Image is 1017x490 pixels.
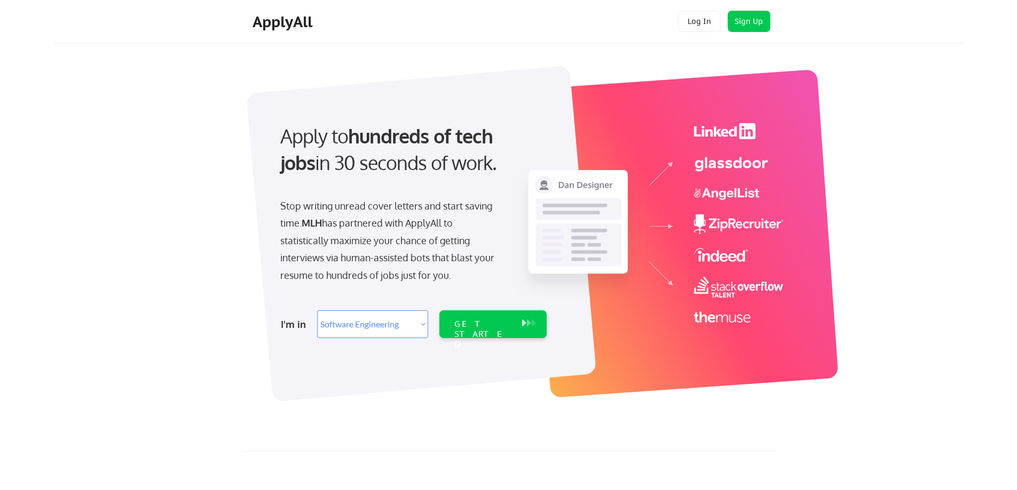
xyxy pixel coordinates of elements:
button: Log In [678,11,721,32]
strong: MLH [302,217,322,229]
div: ApplyAll [253,13,316,31]
div: GET STARTED [454,319,511,350]
button: Sign Up [728,11,770,32]
strong: hundreds of tech jobs [280,124,498,174]
div: I'm in [281,316,311,333]
div: Stop writing unread cover letters and start saving time. has partnered with ApplyAll to statistic... [280,197,500,284]
div: Apply to in 30 seconds of work. [280,123,542,176]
